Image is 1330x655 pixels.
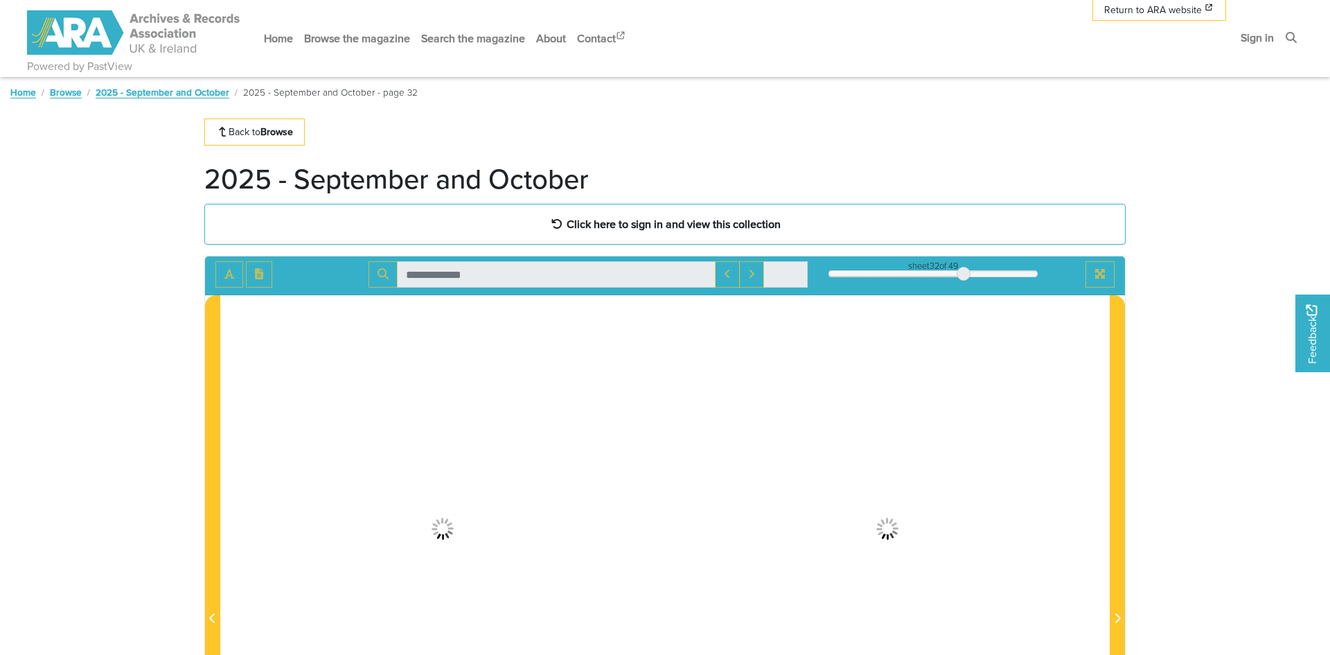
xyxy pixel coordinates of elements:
[204,119,305,146] a: Back toBrowse
[416,20,531,57] a: Search the magazine
[1304,305,1320,364] span: Feedback
[258,20,299,57] a: Home
[1104,3,1202,17] span: Return to ARA website
[397,261,716,288] input: Search for
[1235,19,1279,56] a: Sign in
[243,85,418,99] span: 2025 - September and October - page 32
[260,125,293,139] strong: Browse
[27,3,242,63] a: ARA - ARC Magazine | Powered by PastView logo
[715,261,740,288] button: Previous Match
[571,20,632,57] a: Contact
[204,204,1126,245] a: Click here to sign in and view this collection
[369,261,398,288] button: Search
[246,261,272,288] button: Open transcription window
[50,85,82,99] a: Browse
[1085,261,1115,288] button: Full screen mode
[567,216,781,232] strong: Click here to sign in and view this collection
[299,20,416,57] a: Browse the magazine
[930,259,939,272] span: 32
[27,10,242,55] img: ARA - ARC Magazine | Powered by PastView
[739,261,764,288] button: Next Match
[204,162,589,195] h1: 2025 - September and October
[828,259,1038,272] div: sheet of 49
[96,85,229,99] a: 2025 - September and October
[10,85,36,99] a: Home
[1295,295,1330,372] a: Would you like to provide feedback?
[531,20,571,57] a: About
[215,261,243,288] button: Toggle text selection (Alt+T)
[27,58,132,75] a: Powered by PastView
